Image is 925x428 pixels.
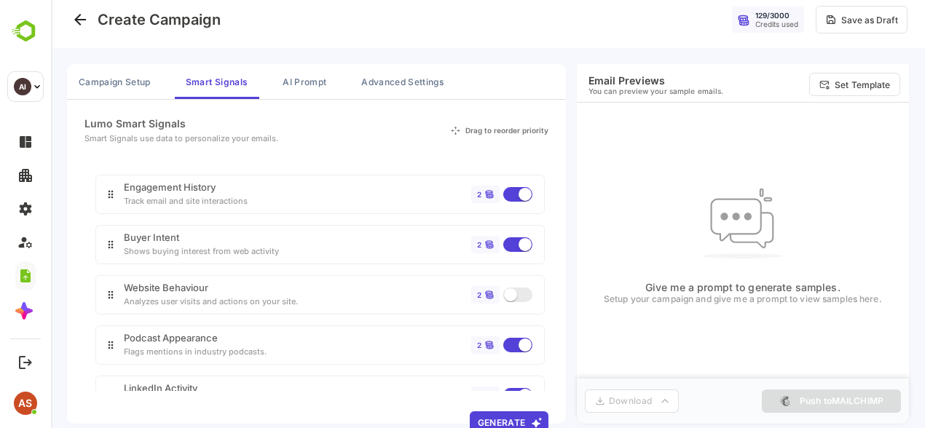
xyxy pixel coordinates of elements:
[790,15,847,25] div: Save as Draft
[426,191,430,198] div: 2
[17,8,41,31] button: Go back
[41,322,490,368] div: Podcast AppearanceFlags mentions in industry podcasts.2
[704,11,739,20] div: 129 / 3000
[73,183,197,192] div: Engagement History
[414,127,497,135] div: Drag to reorder priority
[34,117,227,130] div: Lumo Smart Signals
[426,241,430,248] div: 2
[426,341,430,349] div: 2
[784,79,839,90] p: Set Template
[426,291,430,298] div: 2
[34,133,227,143] div: Smart Signals use data to personalize your emails.
[41,372,490,419] div: LinkedIn Activity
[41,171,490,218] div: Engagement HistoryTrack email and site interactions2
[553,293,831,306] p: Setup your campaign and give me a prompt to view samples here.
[73,296,247,306] div: Analyzes user visits and actions on your site.
[73,333,216,343] div: Podcast Appearance
[299,64,404,99] button: Advanced Settings
[16,64,111,99] button: Campaign Setup
[538,87,673,95] p: You can preview your sample emails.
[73,283,247,293] div: Website Behaviour
[73,384,210,393] div: LinkedIn Activity
[7,17,44,45] img: BambooboxLogoMark.f1c84d78b4c51b1a7b5f700c9845e183.svg
[704,20,747,28] div: Credits used
[73,246,228,256] div: Shows buying interest from web activity
[41,272,490,318] div: Website BehaviourAnalyzes user visits and actions on your site.2
[758,73,849,96] button: Set Template
[16,64,515,99] div: campaign tabs
[14,78,31,95] div: AI
[220,64,287,99] button: AI Prompt
[73,233,228,242] div: Buyer Intent
[41,221,490,268] div: Buyer IntentShows buying interest from web activity2
[73,196,197,206] div: Track email and site interactions
[123,64,208,99] button: Smart Signals
[538,74,673,87] h6: Email Previews
[14,392,37,415] div: AS
[15,352,35,372] button: Logout
[765,6,857,33] button: Save as Draft
[553,281,831,293] p: Give me a prompt to generate samples.
[73,346,216,357] div: Flags mentions in industry podcasts.
[47,11,170,28] h4: Create Campaign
